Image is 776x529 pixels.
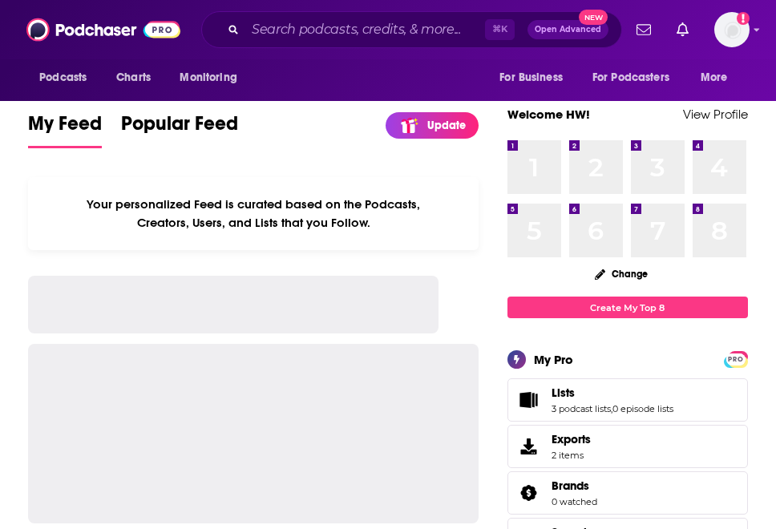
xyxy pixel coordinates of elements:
span: Brands [507,471,748,515]
span: New [579,10,608,25]
span: Exports [513,435,545,458]
span: Brands [552,479,589,493]
span: More [701,67,728,89]
span: 2 items [552,450,591,461]
span: , [611,403,612,414]
a: PRO [726,353,746,365]
span: Open Advanced [535,26,601,34]
span: My Feed [28,111,102,145]
button: open menu [168,63,257,93]
img: User Profile [714,12,750,47]
a: 0 episode lists [612,403,673,414]
span: ⌘ K [485,19,515,40]
span: Logged in as HWdata [714,12,750,47]
span: Exports [552,432,591,446]
input: Search podcasts, credits, & more... [245,17,485,42]
span: Monitoring [180,67,236,89]
a: Show notifications dropdown [670,16,695,43]
button: Change [585,264,657,284]
a: My Feed [28,111,102,148]
a: Popular Feed [121,111,238,148]
button: Show profile menu [714,12,750,47]
button: Open AdvancedNew [527,20,608,39]
button: open menu [488,63,583,93]
a: Create My Top 8 [507,297,748,318]
span: Podcasts [39,67,87,89]
span: For Podcasters [592,67,669,89]
div: My Pro [534,352,573,367]
a: Show notifications dropdown [630,16,657,43]
span: For Business [499,67,563,89]
img: Podchaser - Follow, Share and Rate Podcasts [26,14,180,45]
a: Update [386,112,479,139]
div: Search podcasts, credits, & more... [201,11,622,48]
button: open menu [689,63,748,93]
span: Lists [507,378,748,422]
a: Brands [513,482,545,504]
a: 0 watched [552,496,597,507]
button: open menu [582,63,693,93]
a: Lists [552,386,673,400]
a: 3 podcast lists [552,403,611,414]
span: Popular Feed [121,111,238,145]
p: Update [427,119,466,132]
svg: Add a profile image [737,12,750,25]
span: PRO [726,353,746,365]
span: Charts [116,67,151,89]
a: Brands [552,479,597,493]
a: Lists [513,389,545,411]
span: Lists [552,386,575,400]
a: View Profile [683,107,748,122]
button: open menu [28,63,107,93]
a: Exports [507,425,748,468]
a: Welcome HW! [507,107,590,122]
div: Your personalized Feed is curated based on the Podcasts, Creators, Users, and Lists that you Follow. [28,177,479,250]
a: Charts [106,63,160,93]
